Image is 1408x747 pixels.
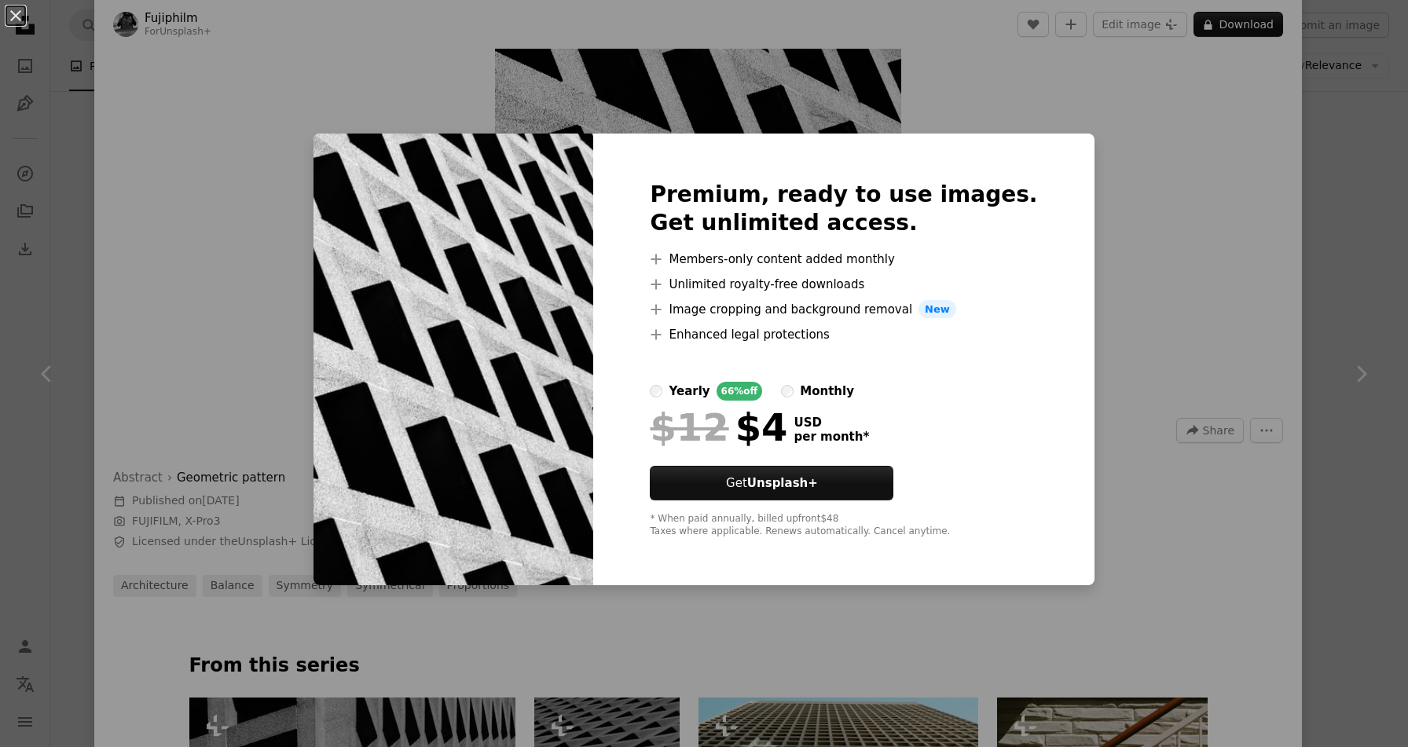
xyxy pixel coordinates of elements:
[650,181,1037,237] h2: Premium, ready to use images. Get unlimited access.
[650,385,662,397] input: yearly66%off
[918,300,956,319] span: New
[313,134,593,586] img: premium_photo-1751640902706-c991b088561f
[781,385,794,397] input: monthly
[650,407,728,448] span: $12
[800,382,854,401] div: monthly
[650,275,1037,294] li: Unlimited royalty-free downloads
[669,382,709,401] div: yearly
[650,325,1037,344] li: Enhanced legal protections
[650,407,787,448] div: $4
[794,430,869,444] span: per month *
[650,466,893,500] button: GetUnsplash+
[717,382,763,401] div: 66% off
[650,300,1037,319] li: Image cropping and background removal
[747,476,818,490] strong: Unsplash+
[650,250,1037,269] li: Members-only content added monthly
[794,416,869,430] span: USD
[650,513,1037,538] div: * When paid annually, billed upfront $48 Taxes where applicable. Renews automatically. Cancel any...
